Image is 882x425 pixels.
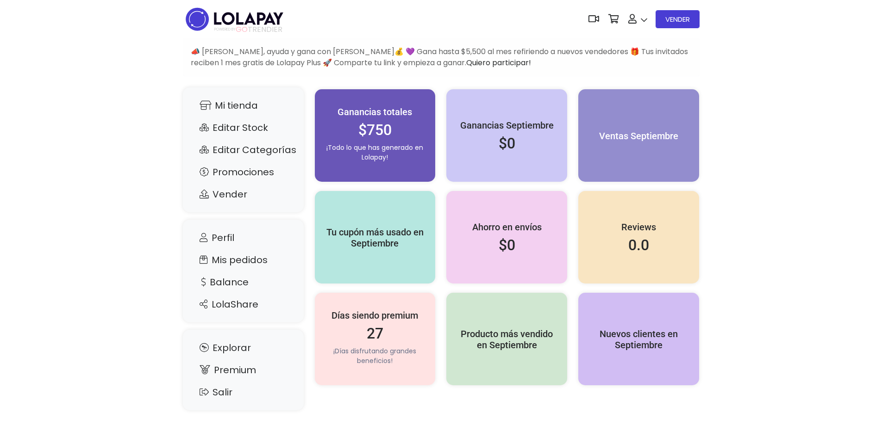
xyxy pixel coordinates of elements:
[192,251,294,269] a: Mis pedidos
[192,383,294,401] a: Salir
[588,328,690,351] h5: Nuevos clientes en Septiembre
[214,27,236,32] span: POWERED BY
[236,24,248,35] span: GO
[192,163,294,181] a: Promociones
[456,222,558,233] h5: Ahorro en envíos
[192,339,294,357] a: Explorar
[656,10,700,28] a: VENDER
[324,346,426,366] p: ¡Días disfrutando grandes beneficios!
[456,120,558,131] h5: Ganancias Septiembre
[324,325,426,342] h2: 27
[192,296,294,313] a: LolaShare
[214,25,282,34] span: TRENDIER
[192,273,294,291] a: Balance
[456,328,558,351] h5: Producto más vendido en Septiembre
[192,229,294,246] a: Perfil
[324,143,426,162] p: ¡Todo lo que has generado en Lolapay!
[456,135,558,152] h2: $0
[324,310,426,321] h5: Días siendo premium
[588,222,690,233] h5: Reviews
[324,121,426,139] h2: $750
[192,361,294,379] a: Premium
[324,106,426,117] h5: Ganancias totales
[192,141,294,159] a: Editar Categorías
[183,5,286,34] img: logo
[588,236,690,254] h2: 0.0
[191,46,688,68] span: 📣 [PERSON_NAME], ayuda y gana con [PERSON_NAME]💰 💜 Gana hasta $5,500 al mes refiriendo a nuevos v...
[466,57,531,68] a: Quiero participar!
[192,185,294,203] a: Vender
[192,97,294,114] a: Mi tienda
[324,227,426,249] h5: Tu cupón más usado en Septiembre
[192,119,294,136] a: Editar Stock
[456,236,558,254] h2: $0
[588,130,690,142] h5: Ventas Septiembre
